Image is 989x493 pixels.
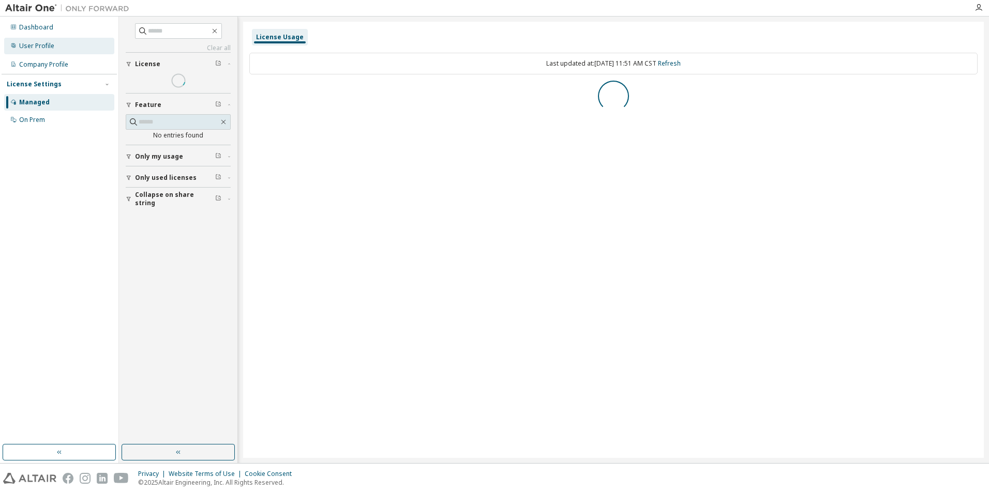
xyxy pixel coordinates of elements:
img: altair_logo.svg [3,473,56,484]
img: youtube.svg [114,473,129,484]
span: Collapse on share string [135,191,215,207]
span: Only my usage [135,152,183,161]
div: License Usage [256,33,304,41]
span: License [135,60,160,68]
span: Feature [135,101,161,109]
p: © 2025 Altair Engineering, Inc. All Rights Reserved. [138,478,298,487]
span: Clear filter [215,101,221,109]
button: Collapse on share string [126,188,231,210]
img: Altair One [5,3,134,13]
span: Clear filter [215,152,221,161]
div: Website Terms of Use [169,470,245,478]
button: License [126,53,231,75]
div: No entries found [126,131,231,140]
div: Last updated at: [DATE] 11:51 AM CST [249,53,978,74]
span: Clear filter [215,174,221,182]
div: User Profile [19,42,54,50]
a: Clear all [126,44,231,52]
button: Only used licenses [126,166,231,189]
button: Feature [126,94,231,116]
span: Only used licenses [135,174,197,182]
img: linkedin.svg [97,473,108,484]
span: Clear filter [215,195,221,203]
a: Refresh [658,59,681,68]
div: Dashboard [19,23,53,32]
img: instagram.svg [80,473,91,484]
div: On Prem [19,116,45,124]
span: Clear filter [215,60,221,68]
button: Only my usage [126,145,231,168]
div: Cookie Consent [245,470,298,478]
div: License Settings [7,80,62,88]
img: facebook.svg [63,473,73,484]
div: Managed [19,98,50,106]
div: Privacy [138,470,169,478]
div: Company Profile [19,60,68,69]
